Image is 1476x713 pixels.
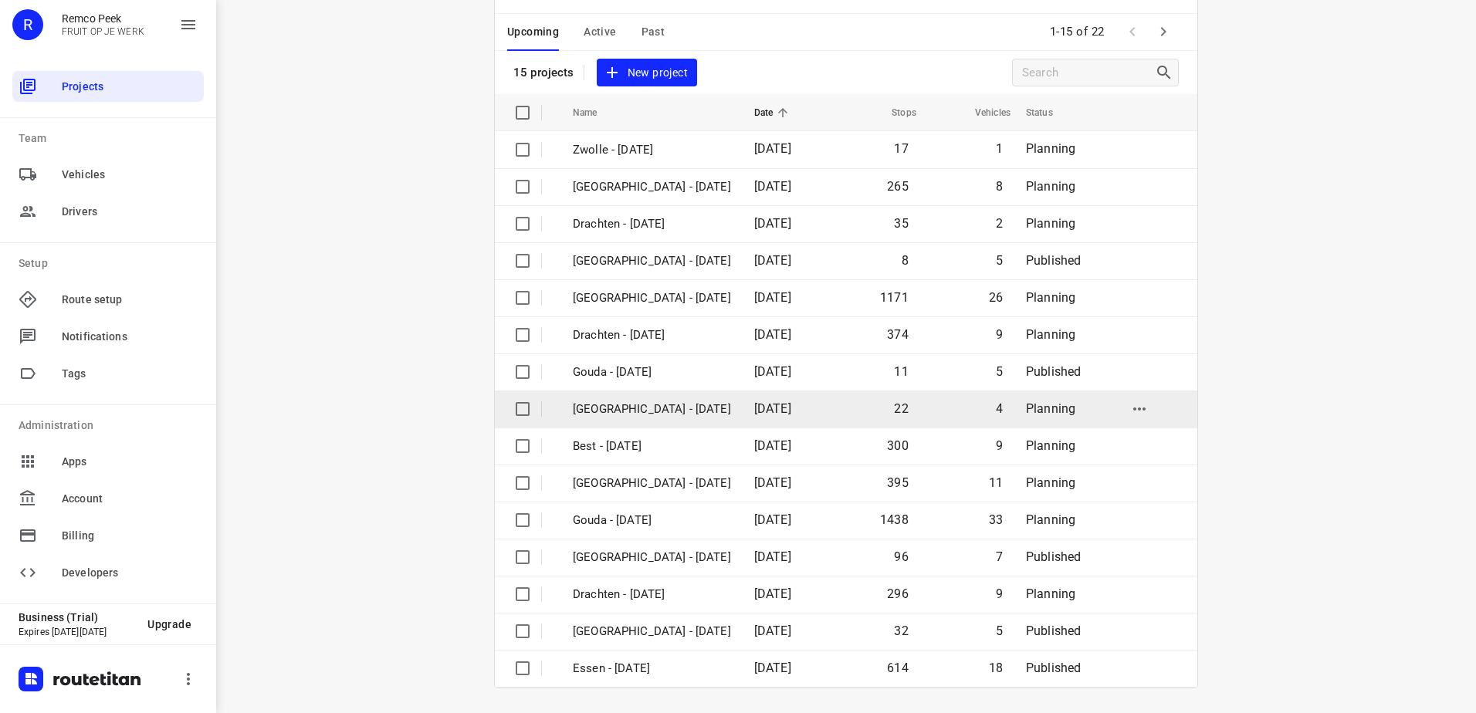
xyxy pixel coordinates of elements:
span: 374 [887,327,909,342]
span: 35 [894,216,908,231]
div: Projects [12,71,204,102]
span: 5 [996,253,1003,268]
p: Business (Trial) [19,611,135,623]
span: Planning [1026,179,1075,194]
span: 5 [996,364,1003,379]
span: 8 [902,253,909,268]
span: [DATE] [754,179,791,194]
span: Apps [62,454,198,470]
span: Stops [872,103,916,122]
span: [DATE] [754,327,791,342]
span: [DATE] [754,438,791,453]
span: [DATE] [754,401,791,416]
div: Vehicles [12,159,204,190]
span: Published [1026,549,1082,564]
span: 22 [894,401,908,416]
span: [DATE] [754,253,791,268]
span: Planning [1026,438,1075,453]
p: Gemeente Rotterdam - Tuesday [573,549,731,566]
span: Published [1026,661,1082,675]
div: R [12,9,43,40]
span: [DATE] [754,549,791,564]
span: 11 [989,475,1003,490]
span: Date [754,103,794,122]
p: Expires [DATE][DATE] [19,627,135,637]
p: Gemeente Rotterdam - Thursday [573,252,731,270]
span: 11 [894,364,908,379]
span: 265 [887,179,909,194]
button: New project [597,59,697,87]
span: Tags [62,366,198,382]
span: Vehicles [62,167,198,183]
span: [DATE] [754,623,791,638]
p: FRUIT OP JE WERK [62,26,144,37]
span: Published [1026,364,1082,379]
span: Drivers [62,204,198,220]
div: Billing [12,520,204,551]
p: Zwolle - Friday [573,141,731,159]
div: Notifications [12,321,204,352]
p: Gouda - Tuesday [573,512,731,529]
span: New project [606,63,688,83]
span: 9 [996,438,1003,453]
span: 17 [894,141,908,156]
span: 96 [894,549,908,564]
span: [DATE] [754,364,791,379]
div: Drivers [12,196,204,227]
span: [DATE] [754,586,791,601]
p: Administration [19,417,204,434]
p: 15 projects [513,66,574,79]
span: Planning [1026,475,1075,490]
span: 8 [996,179,1003,194]
span: Developers [62,565,198,581]
p: Setup [19,255,204,272]
p: [GEOGRAPHIC_DATA] - [DATE] [573,475,731,492]
span: 9 [996,327,1003,342]
p: Remco Peek [62,12,144,25]
p: Gemeente Rotterdam - Monday [573,623,731,640]
span: 395 [887,475,909,490]
span: Projects [62,79,198,95]
span: 4 [996,401,1003,416]
span: 7 [996,549,1003,564]
span: [DATE] [754,661,791,675]
p: Team [19,130,204,147]
p: Drachten - Wednesday [573,326,731,344]
p: Zwolle - Wednesday [573,289,731,307]
span: Route setup [62,292,198,308]
input: Search projects [1022,61,1155,85]
span: Active [584,22,616,42]
span: 614 [887,661,909,675]
p: Gouda - Wednesday [573,363,731,381]
span: Billing [62,528,198,544]
span: Upcoming [507,22,559,42]
span: [DATE] [754,512,791,527]
p: Drachten - Thursday [573,215,731,233]
div: Apps [12,446,204,477]
span: Planning [1026,141,1075,156]
span: Notifications [62,329,198,345]
span: Past [642,22,665,42]
div: Developers [12,557,204,588]
p: Zwolle - Thursday [573,178,731,196]
span: 33 [989,512,1003,527]
span: Account [62,491,198,507]
span: 300 [887,438,909,453]
span: Status [1026,103,1073,122]
span: 5 [996,623,1003,638]
span: Next Page [1148,16,1179,47]
p: Drachten - Tuesday [573,586,731,603]
p: Best - [DATE] [573,438,731,455]
span: [DATE] [754,290,791,305]
span: [DATE] [754,475,791,490]
span: 9 [996,586,1003,601]
span: Planning [1026,290,1075,305]
span: 2 [996,216,1003,231]
span: Published [1026,623,1082,638]
span: Planning [1026,216,1075,231]
div: Account [12,483,204,514]
span: 1-15 of 22 [1044,15,1111,49]
span: [DATE] [754,141,791,156]
span: 296 [887,586,909,601]
span: Published [1026,253,1082,268]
